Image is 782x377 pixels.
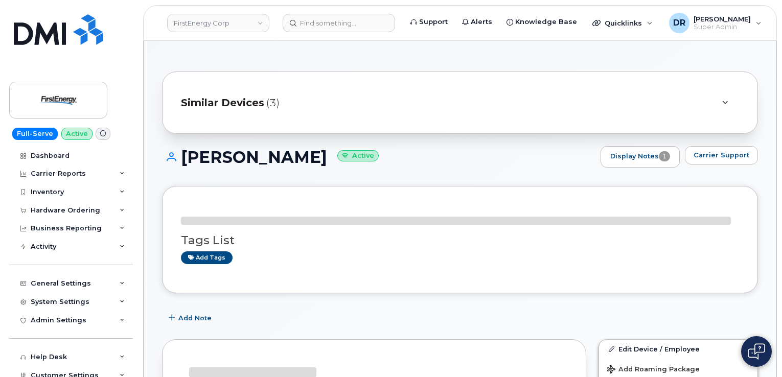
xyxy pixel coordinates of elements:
[181,251,233,264] a: Add tags
[748,343,765,360] img: Open chat
[694,150,749,160] span: Carrier Support
[607,365,700,375] span: Add Roaming Package
[685,146,758,164] button: Carrier Support
[178,313,212,323] span: Add Note
[337,150,379,162] small: Active
[659,151,670,161] span: 1
[601,146,680,168] a: Display Notes1
[162,309,220,327] button: Add Note
[266,96,280,110] span: (3)
[181,234,739,247] h3: Tags List
[599,340,757,358] a: Edit Device / Employee
[181,96,264,110] span: Similar Devices
[162,148,595,166] h1: [PERSON_NAME]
